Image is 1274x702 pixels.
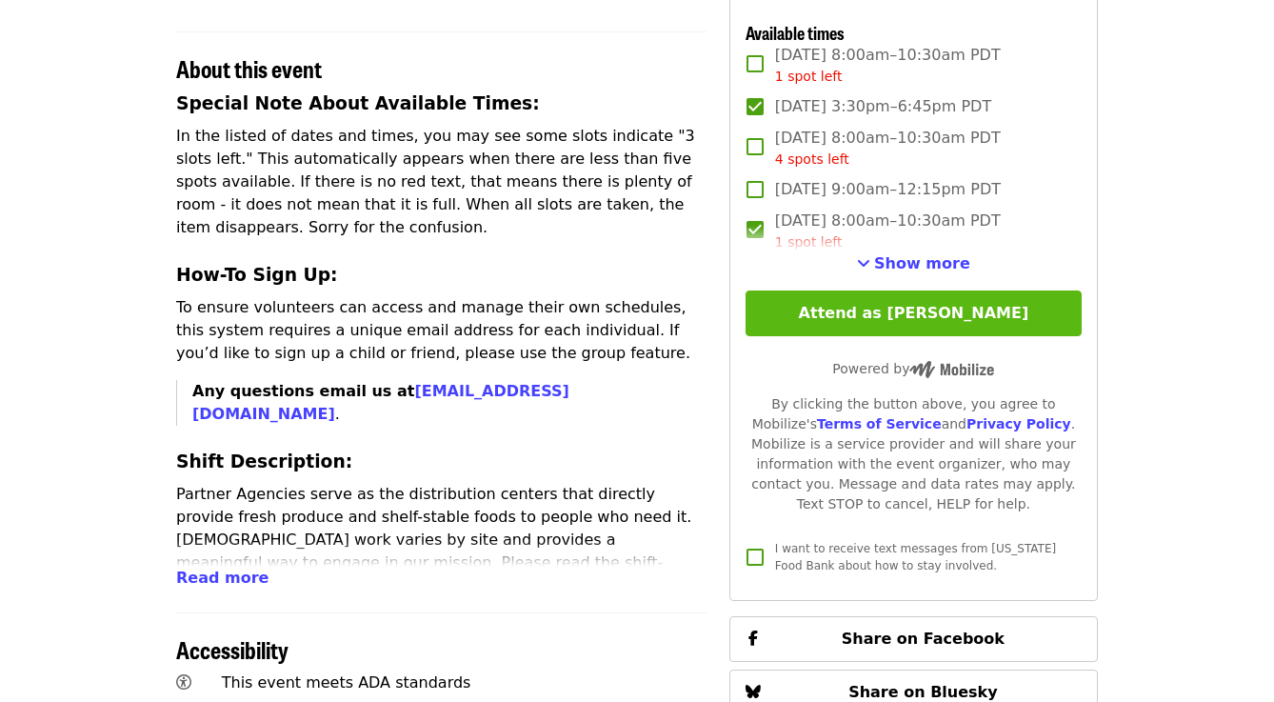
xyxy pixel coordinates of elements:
span: Read more [176,569,269,587]
p: Partner Agencies serve as the distribution centers that directly provide fresh produce and shelf-... [176,483,707,620]
strong: How-To Sign Up: [176,265,338,285]
strong: Any questions email us at [192,382,569,423]
span: Powered by [832,361,994,376]
img: Powered by Mobilize [909,361,994,378]
button: See more timeslots [857,252,970,275]
span: Share on Bluesky [848,683,998,701]
a: Privacy Policy [966,416,1071,431]
span: This event meets ADA standards [222,673,471,692]
strong: Shift Description: [176,451,352,471]
span: [DATE] 8:00am–10:30am PDT [775,127,1001,170]
span: 1 spot left [775,69,843,84]
strong: Special Note About Available Times: [176,93,540,113]
button: Attend as [PERSON_NAME] [746,291,1082,336]
span: I want to receive text messages from [US_STATE] Food Bank about how to stay involved. [775,542,1056,572]
span: [DATE] 8:00am–10:30am PDT [775,44,1001,87]
span: 4 spots left [775,151,849,167]
span: About this event [176,51,322,85]
span: [DATE] 8:00am–10:30am PDT [775,210,1001,252]
span: Share on Facebook [842,630,1005,648]
span: [DATE] 3:30pm–6:45pm PDT [775,95,991,118]
button: Share on Facebook [729,616,1098,662]
span: [DATE] 9:00am–12:15pm PDT [775,178,1001,201]
i: universal-access icon [176,673,191,692]
p: . [192,380,707,426]
div: By clicking the button above, you agree to Mobilize's and . Mobilize is a service provider and wi... [746,394,1082,514]
a: Terms of Service [817,416,942,431]
p: To ensure volunteers can access and manage their own schedules, this system requires a unique ema... [176,296,707,365]
span: Show more [874,254,970,272]
span: Accessibility [176,632,289,666]
button: Read more [176,567,269,590]
span: Available times [746,20,845,45]
p: In the listed of dates and times, you may see some slots indicate "3 slots left." This automatica... [176,125,707,239]
span: 1 spot left [775,234,843,250]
